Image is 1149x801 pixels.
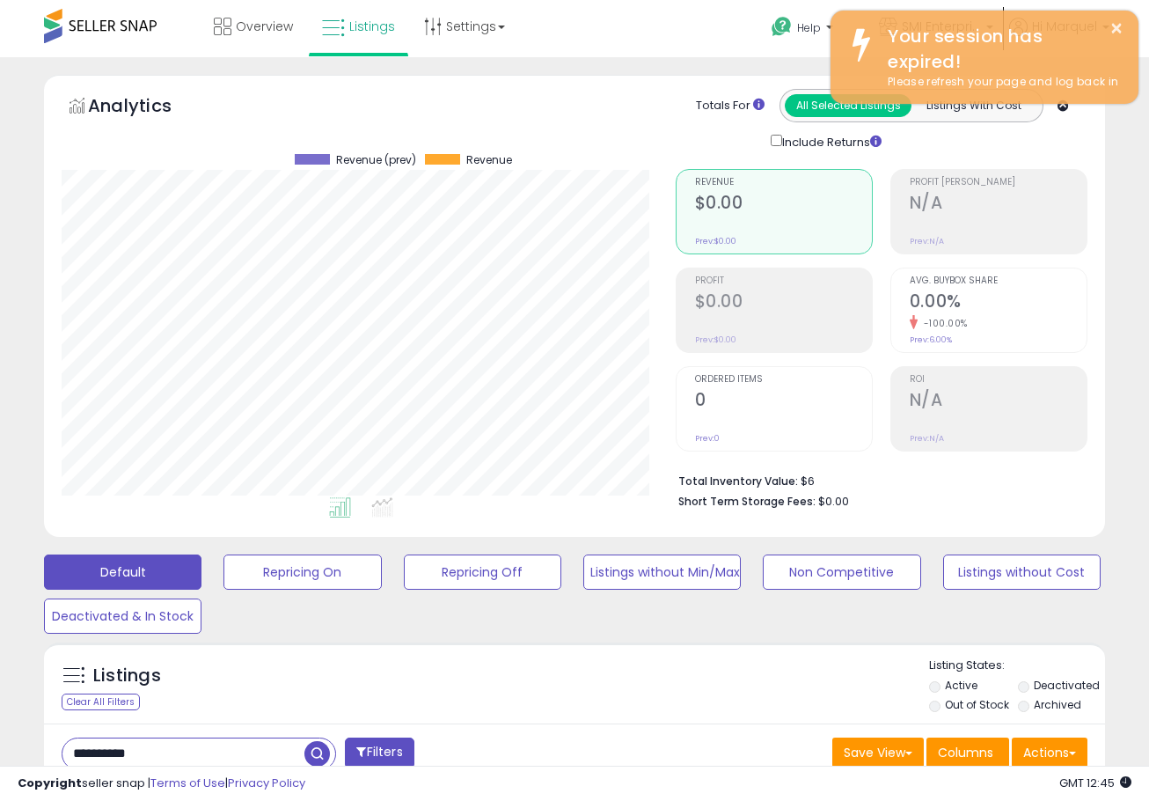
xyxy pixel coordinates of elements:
[929,658,1105,674] p: Listing States:
[345,738,413,768] button: Filters
[1034,678,1100,693] label: Deactivated
[910,334,952,345] small: Prev: 6.00%
[236,18,293,35] span: Overview
[910,433,944,444] small: Prev: N/A
[910,291,1087,315] h2: 0.00%
[150,775,225,791] a: Terms of Use
[875,74,1125,91] div: Please refresh your page and log back in
[757,3,863,57] a: Help
[88,93,206,122] h5: Analytics
[910,178,1087,187] span: Profit [PERSON_NAME]
[797,20,821,35] span: Help
[696,98,765,114] div: Totals For
[695,390,872,414] h2: 0
[1034,697,1081,712] label: Archived
[910,375,1087,385] span: ROI
[18,775,305,792] div: seller snap | |
[926,738,1009,768] button: Columns
[910,193,1087,217] h2: N/A
[695,433,720,444] small: Prev: 0
[223,555,381,590] button: Repricing On
[678,469,1074,490] li: $6
[832,738,924,768] button: Save View
[18,775,82,791] strong: Copyright
[1059,775,1131,791] span: 2025-08-12 12:45 GMT
[911,94,1037,117] button: Listings With Cost
[228,775,305,791] a: Privacy Policy
[336,154,416,166] span: Revenue (prev)
[875,24,1125,74] div: Your session has expired!
[757,131,903,151] div: Include Returns
[678,474,798,489] b: Total Inventory Value:
[695,178,872,187] span: Revenue
[678,494,816,509] b: Short Term Storage Fees:
[945,697,1009,712] label: Out of Stock
[404,555,561,590] button: Repricing Off
[785,94,911,117] button: All Selected Listings
[466,154,512,166] span: Revenue
[349,18,395,35] span: Listings
[910,276,1087,286] span: Avg. Buybox Share
[695,193,872,217] h2: $0.00
[945,678,977,693] label: Active
[1012,738,1087,768] button: Actions
[695,276,872,286] span: Profit
[44,555,201,590] button: Default
[62,694,140,710] div: Clear All Filters
[918,317,968,330] small: -100.00%
[583,555,741,590] button: Listings without Min/Max
[695,334,736,345] small: Prev: $0.00
[93,664,161,688] h5: Listings
[910,236,944,246] small: Prev: N/A
[1109,18,1123,40] button: ×
[695,236,736,246] small: Prev: $0.00
[943,555,1101,590] button: Listings without Cost
[763,555,920,590] button: Non Competitive
[818,493,849,510] span: $0.00
[910,390,1087,414] h2: N/A
[695,291,872,315] h2: $0.00
[771,16,793,38] i: Get Help
[938,744,993,761] span: Columns
[695,375,872,385] span: Ordered Items
[44,599,201,634] button: Deactivated & In Stock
